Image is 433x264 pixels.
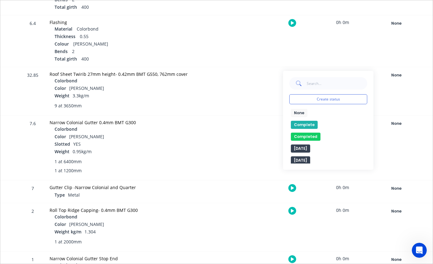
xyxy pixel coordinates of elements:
[55,33,75,40] span: Thickness
[55,48,68,55] span: Bends
[291,144,310,153] button: [DATE]
[23,181,42,203] div: 7
[55,158,82,165] span: 1 at 6400mm
[306,77,367,90] input: Search...
[50,71,211,77] div: Roof Sheet Twirib 27mm height- 0.42mm BMT G550, 762mm cover
[319,203,366,217] div: 0h 0m
[374,120,419,128] div: None
[55,77,77,84] span: Colorbond
[55,213,77,220] span: Colorbond
[68,192,80,198] span: Metal
[55,48,211,56] div: 2
[50,19,211,26] div: Flashing
[55,4,77,10] span: Total girth
[55,228,81,235] span: Weight kg/m
[55,141,70,147] span: Slotted
[291,121,318,129] button: Complete
[55,85,66,91] span: Color
[291,133,320,141] button: Completed
[73,141,81,147] span: YES
[55,41,69,47] span: Colour
[55,102,82,109] span: 9 at 3650mm
[73,149,92,154] span: 0.95kg/m
[374,207,419,215] div: None
[23,116,42,180] div: 7.6
[374,184,419,193] div: None
[69,134,104,139] span: [PERSON_NAME]
[55,221,66,227] span: Color
[319,15,366,29] div: 0h 0m
[50,255,211,262] div: Narrow Colonial Gutter Stop End
[23,68,42,115] div: 32.85
[55,192,65,198] span: Type
[291,156,310,164] button: [DATE]
[55,41,211,48] div: [PERSON_NAME]
[55,4,211,11] div: 400
[289,94,367,104] button: Create status
[55,148,70,155] span: Weight
[50,119,211,126] div: Narrow Colonial Gutter 0.4mm BMT G300
[373,255,419,264] button: None
[319,180,366,194] div: 0h 0m
[373,71,419,80] button: None
[373,184,419,193] button: None
[291,109,307,117] button: None
[55,133,66,140] span: Color
[55,33,211,41] div: 0.55
[55,92,70,99] span: Weight
[23,16,42,67] div: 6.4
[373,119,419,128] button: None
[73,93,89,99] span: 3.3kg/m
[55,56,211,63] div: 400
[55,26,72,32] span: Material
[374,256,419,264] div: None
[374,19,419,27] div: None
[50,184,211,191] div: Gutter Clip -Narrow Colonial and Quarter
[55,56,77,62] span: Total girth
[55,126,77,132] span: Colorbond
[23,204,42,251] div: 2
[55,238,82,245] span: 1 at 2000mm
[84,229,96,235] span: 1.304
[55,26,211,33] div: Colorbond
[50,207,211,213] div: Roll Top Ridge Capping- 0.4mm BMT G300
[374,71,419,79] div: None
[373,19,419,28] button: None
[69,85,104,91] span: [PERSON_NAME]
[55,167,82,174] span: 1 at 1200mm
[373,207,419,216] button: None
[319,67,366,81] div: 0h 0m
[69,221,104,227] span: [PERSON_NAME]
[412,243,427,258] iframe: Intercom live chat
